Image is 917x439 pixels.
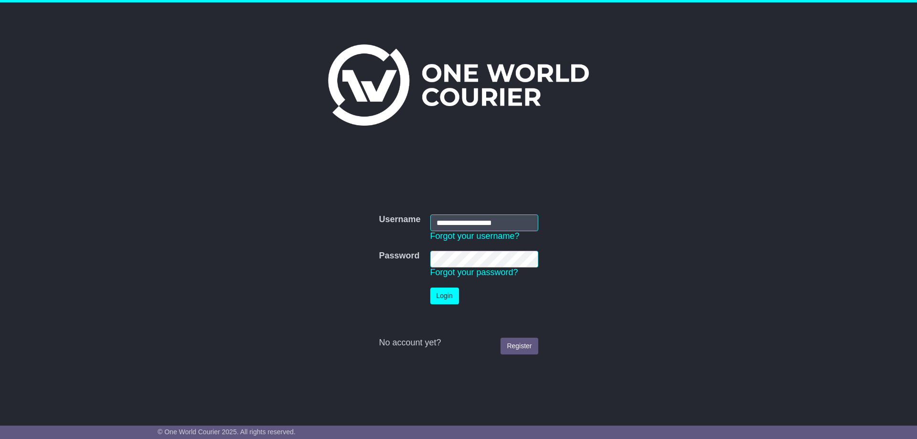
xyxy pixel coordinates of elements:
a: Register [501,338,538,354]
a: Forgot your password? [430,268,518,277]
label: Username [379,214,420,225]
div: No account yet? [379,338,538,348]
label: Password [379,251,419,261]
button: Login [430,288,459,304]
span: © One World Courier 2025. All rights reserved. [158,428,296,436]
a: Forgot your username? [430,231,520,241]
img: One World [328,44,589,126]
